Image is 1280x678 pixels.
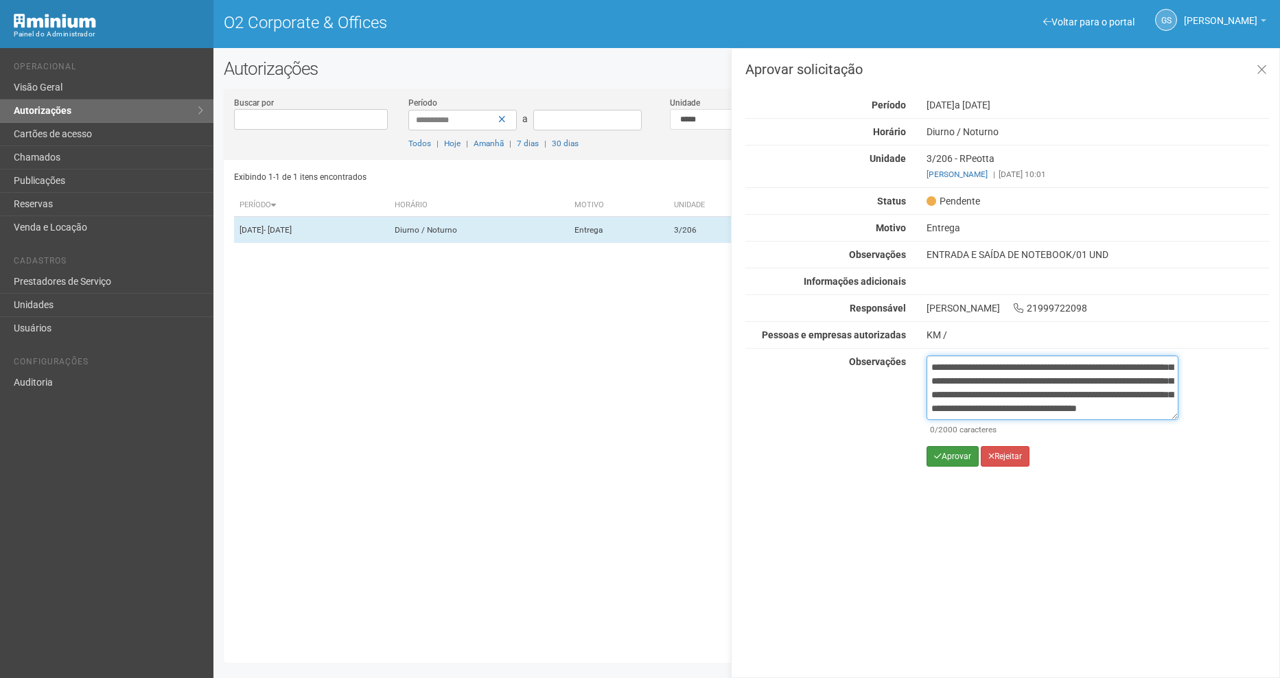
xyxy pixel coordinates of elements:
div: Entrega [916,222,1279,234]
h3: Aprovar solicitação [745,62,1269,76]
div: 3/206 - RPeotta [916,152,1279,180]
th: Unidade [668,194,771,217]
div: ENTRADA E SAÍDA DE NOTEBOOK/01 UND [916,248,1279,261]
a: [PERSON_NAME] [927,169,988,179]
div: Exibindo 1-1 de 1 itens encontrados [234,167,743,187]
a: [PERSON_NAME] [1184,17,1266,28]
li: Configurações [14,357,203,371]
div: [DATE] 10:01 [927,168,1269,180]
div: [PERSON_NAME] 21999722098 [916,302,1279,314]
strong: Observações [849,249,906,260]
a: Todos [408,139,431,148]
strong: Observações [849,356,906,367]
a: Amanhã [474,139,504,148]
a: GS [1155,9,1177,31]
th: Motivo [569,194,668,217]
strong: Horário [873,126,906,137]
img: Minium [14,14,96,28]
th: Período [234,194,389,217]
span: | [509,139,511,148]
div: [DATE] [916,99,1279,111]
strong: Motivo [876,222,906,233]
span: Pendente [927,195,980,207]
span: | [993,169,995,179]
span: | [466,139,468,148]
a: 7 dias [517,139,539,148]
strong: Status [877,196,906,207]
a: Fechar [1248,56,1276,85]
span: | [437,139,439,148]
span: - [DATE] [264,225,292,235]
label: Unidade [670,97,700,109]
label: Período [408,97,437,109]
label: Buscar por [234,97,274,109]
td: Diurno / Noturno [389,217,570,244]
div: Painel do Administrador [14,28,203,40]
li: Cadastros [14,256,203,270]
span: Gabriela Souza [1184,2,1257,26]
th: Horário [389,194,570,217]
div: /2000 caracteres [930,423,1175,436]
strong: Período [872,100,906,110]
strong: Informações adicionais [804,276,906,287]
span: | [544,139,546,148]
a: Voltar para o portal [1043,16,1134,27]
span: a [522,113,528,124]
td: Entrega [569,217,668,244]
a: 30 dias [552,139,579,148]
span: a [DATE] [955,100,990,110]
td: 3/206 [668,217,771,244]
button: Aprovar [927,446,979,467]
td: [DATE] [234,217,389,244]
h1: O2 Corporate & Offices [224,14,736,32]
strong: Pessoas e empresas autorizadas [762,329,906,340]
h2: Autorizações [224,58,1270,79]
strong: Responsável [850,303,906,314]
a: Hoje [444,139,461,148]
div: KM / [927,329,1269,341]
div: Diurno / Noturno [916,126,1279,138]
span: 0 [930,425,935,434]
button: Rejeitar [981,446,1029,467]
li: Operacional [14,62,203,76]
strong: Unidade [870,153,906,164]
